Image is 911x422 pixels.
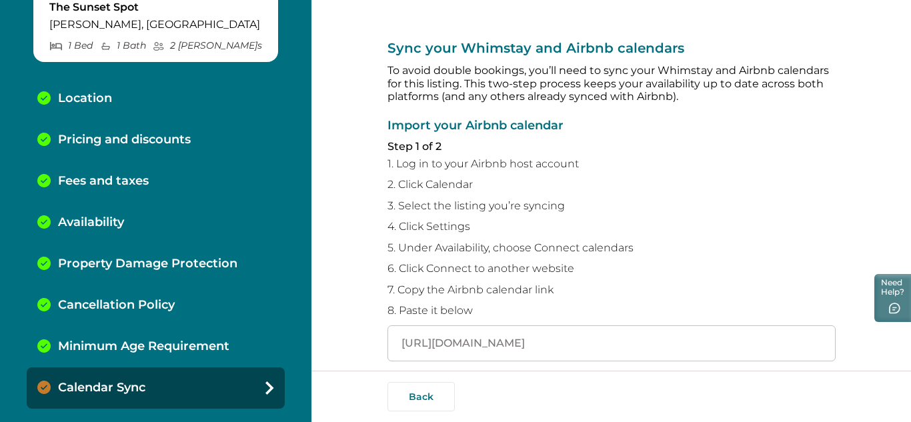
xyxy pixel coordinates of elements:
[387,220,836,233] p: 4. Click Settings
[387,241,836,255] p: 5. Under Availability, choose Connect calendars
[387,140,836,153] p: Step 1 of 2
[100,40,146,51] p: 1 Bath
[49,1,262,14] p: The Sunset Spot
[387,382,455,411] button: Back
[387,199,836,213] p: 3. Select the listing you’re syncing
[387,325,836,361] input: Airbnb calendar link
[387,178,836,191] p: 2. Click Calendar
[387,64,836,103] p: To avoid double bookings, you’ll need to sync your Whimstay and Airbnb calendars for this listing...
[153,40,262,51] p: 2 [PERSON_NAME] s
[49,18,262,31] p: [PERSON_NAME], [GEOGRAPHIC_DATA]
[387,262,836,275] p: 6. Click Connect to another website
[58,339,229,354] p: Minimum Age Requirement
[58,215,124,230] p: Availability
[49,40,93,51] p: 1 Bed
[387,283,836,297] p: 7. Copy the Airbnb calendar link
[58,381,145,395] p: Calendar Sync
[58,298,175,313] p: Cancellation Policy
[58,91,112,106] p: Location
[387,119,836,133] p: Import your Airbnb calendar
[387,304,836,317] p: 8. Paste it below
[387,40,836,56] p: Sync your Whimstay and Airbnb calendars
[58,174,149,189] p: Fees and taxes
[387,157,836,171] p: 1. Log in to your Airbnb host account
[58,257,237,271] p: Property Damage Protection
[58,133,191,147] p: Pricing and discounts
